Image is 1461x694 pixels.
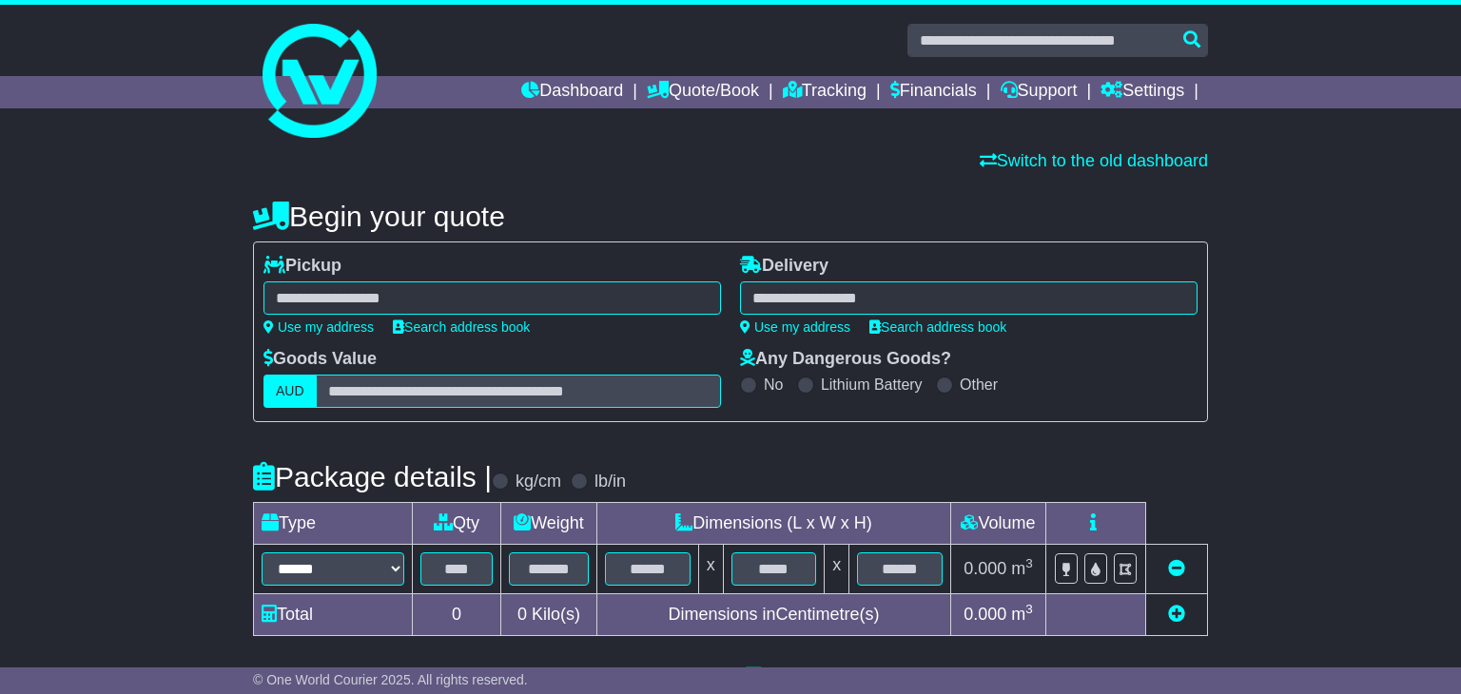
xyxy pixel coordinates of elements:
[501,503,597,545] td: Weight
[740,256,828,277] label: Delivery
[393,319,530,335] a: Search address book
[869,319,1006,335] a: Search address book
[263,375,317,408] label: AUD
[980,151,1208,170] a: Switch to the old dashboard
[263,319,374,335] a: Use my address
[764,376,783,394] label: No
[263,349,377,370] label: Goods Value
[517,605,527,624] span: 0
[501,594,597,636] td: Kilo(s)
[1025,602,1033,616] sup: 3
[1101,76,1184,108] a: Settings
[825,545,849,594] td: x
[253,201,1208,232] h4: Begin your quote
[521,76,623,108] a: Dashboard
[263,256,341,277] label: Pickup
[1011,559,1033,578] span: m
[413,594,501,636] td: 0
[594,472,626,492] label: lb/in
[821,376,923,394] label: Lithium Battery
[596,594,950,636] td: Dimensions in Centimetre(s)
[254,594,413,636] td: Total
[783,76,867,108] a: Tracking
[960,376,998,394] label: Other
[516,472,561,492] label: kg/cm
[647,76,759,108] a: Quote/Book
[413,503,501,545] td: Qty
[698,545,723,594] td: x
[1001,76,1078,108] a: Support
[596,503,950,545] td: Dimensions (L x W x H)
[1168,559,1185,578] a: Remove this item
[253,672,528,687] span: © One World Courier 2025. All rights reserved.
[1025,556,1033,570] sup: 3
[740,319,850,335] a: Use my address
[740,349,951,370] label: Any Dangerous Goods?
[950,503,1045,545] td: Volume
[254,503,413,545] td: Type
[253,461,492,492] h4: Package details |
[964,559,1006,578] span: 0.000
[1168,605,1185,624] a: Add new item
[964,605,1006,624] span: 0.000
[1011,605,1033,624] span: m
[890,76,977,108] a: Financials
